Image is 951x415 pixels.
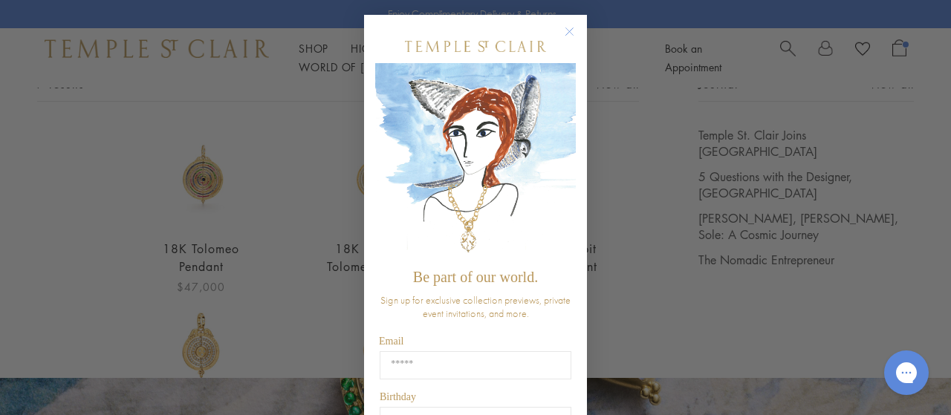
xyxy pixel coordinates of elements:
[380,293,571,320] span: Sign up for exclusive collection previews, private event invitations, and more.
[380,391,416,402] span: Birthday
[568,30,586,48] button: Close dialog
[375,63,576,261] img: c4a9eb12-d91a-4d4a-8ee0-386386f4f338.jpeg
[405,41,546,52] img: Temple St. Clair
[413,269,538,285] span: Be part of our world.
[877,345,936,400] iframe: Gorgias live chat messenger
[380,351,571,379] input: Email
[379,336,403,347] span: Email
